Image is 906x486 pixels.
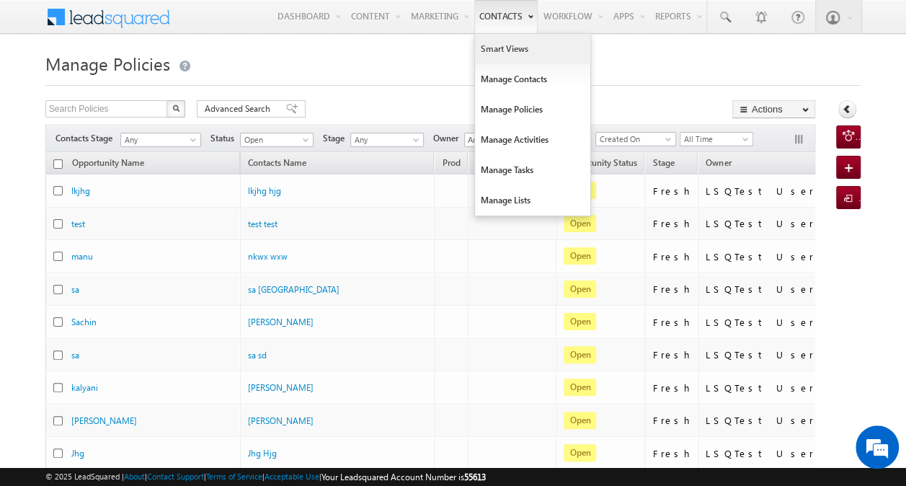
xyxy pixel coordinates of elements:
[706,250,813,263] div: LSQTest User
[652,250,691,263] div: Fresh
[321,472,486,482] span: Your Leadsquared Account Number is
[71,382,98,393] a: kalyani
[236,7,271,42] div: Minimize live chat window
[596,133,671,146] span: Created On
[442,157,460,168] span: Prod
[564,444,596,461] span: Open
[350,133,424,147] a: Any
[680,132,753,146] a: All Time
[706,185,813,198] div: LSQTest User
[706,414,813,427] div: LSQTest User
[71,350,79,361] a: sa
[248,382,314,393] a: [PERSON_NAME]
[652,217,691,230] div: Fresh
[564,215,596,232] span: Open
[121,133,196,146] span: Any
[464,133,538,147] input: Type to Search
[706,157,731,168] span: Owner
[706,381,813,394] div: LSQTest User
[732,100,815,118] button: Actions
[595,132,676,146] a: Created On
[323,132,350,145] span: Stage
[71,218,85,229] a: test
[240,133,314,147] a: Open
[564,346,596,363] span: Open
[564,280,596,298] span: Open
[248,415,314,426] a: [PERSON_NAME]
[210,132,240,145] span: Status
[265,472,319,481] a: Acceptable Use
[71,185,90,196] a: lkjhg
[475,125,590,155] a: Manage Activities
[248,251,288,262] a: nkwx wxw
[475,64,590,94] a: Manage Contacts
[71,251,93,262] a: manu
[71,284,79,295] a: sa
[475,185,590,216] a: Manage Lists
[564,412,596,429] span: Open
[241,155,314,174] span: Contacts Name
[706,217,813,230] div: LSQTest User
[706,316,813,329] div: LSQTest User
[652,414,691,427] div: Fresh
[706,348,813,361] div: LSQTest User
[147,472,204,481] a: Contact Support
[706,447,813,460] div: LSQTest User
[464,472,486,482] span: 55613
[19,133,263,368] textarea: Type your message and hit 'Enter'
[652,283,691,296] div: Fresh
[53,159,63,169] input: Check all records
[556,155,644,174] a: Opportunity Status
[433,132,464,145] span: Owner
[652,185,691,198] div: Fresh
[475,155,590,185] a: Manage Tasks
[72,157,144,168] span: Opportunity Name
[564,247,596,265] span: Open
[248,350,267,361] a: sa sd
[248,185,281,196] a: lkjhg hjg
[652,348,691,361] div: Fresh
[248,448,277,459] a: Jhg Hjg
[71,415,137,426] a: [PERSON_NAME]
[564,313,596,330] span: Open
[652,447,691,460] div: Fresh
[241,133,309,146] span: Open
[652,316,691,329] div: Fresh
[205,102,275,115] span: Advanced Search
[475,34,590,64] a: Smart Views
[468,155,555,174] a: Expected Deal Size
[652,381,691,394] div: Fresh
[706,283,813,296] div: LSQTest User
[206,472,262,481] a: Terms of Service
[652,157,674,168] span: Stage
[120,133,201,147] a: Any
[71,317,97,327] a: Sachin
[248,218,277,229] a: test test
[564,379,596,396] span: Open
[75,76,242,94] div: Chat with us now
[124,472,145,481] a: About
[645,155,681,174] a: Stage
[248,284,339,295] a: sa [GEOGRAPHIC_DATA]
[71,448,84,459] a: Jhg
[45,470,486,484] span: © 2025 LeadSquared | | | | |
[172,105,179,112] img: Search
[680,133,749,146] span: All Time
[475,94,590,125] a: Manage Policies
[248,317,314,327] a: [PERSON_NAME]
[45,52,170,75] span: Manage Policies
[65,155,151,174] a: Opportunity Name
[55,132,118,145] span: Contacts Stage
[351,133,419,146] span: Any
[25,76,61,94] img: d_60004797649_company_0_60004797649
[196,379,262,399] em: Start Chat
